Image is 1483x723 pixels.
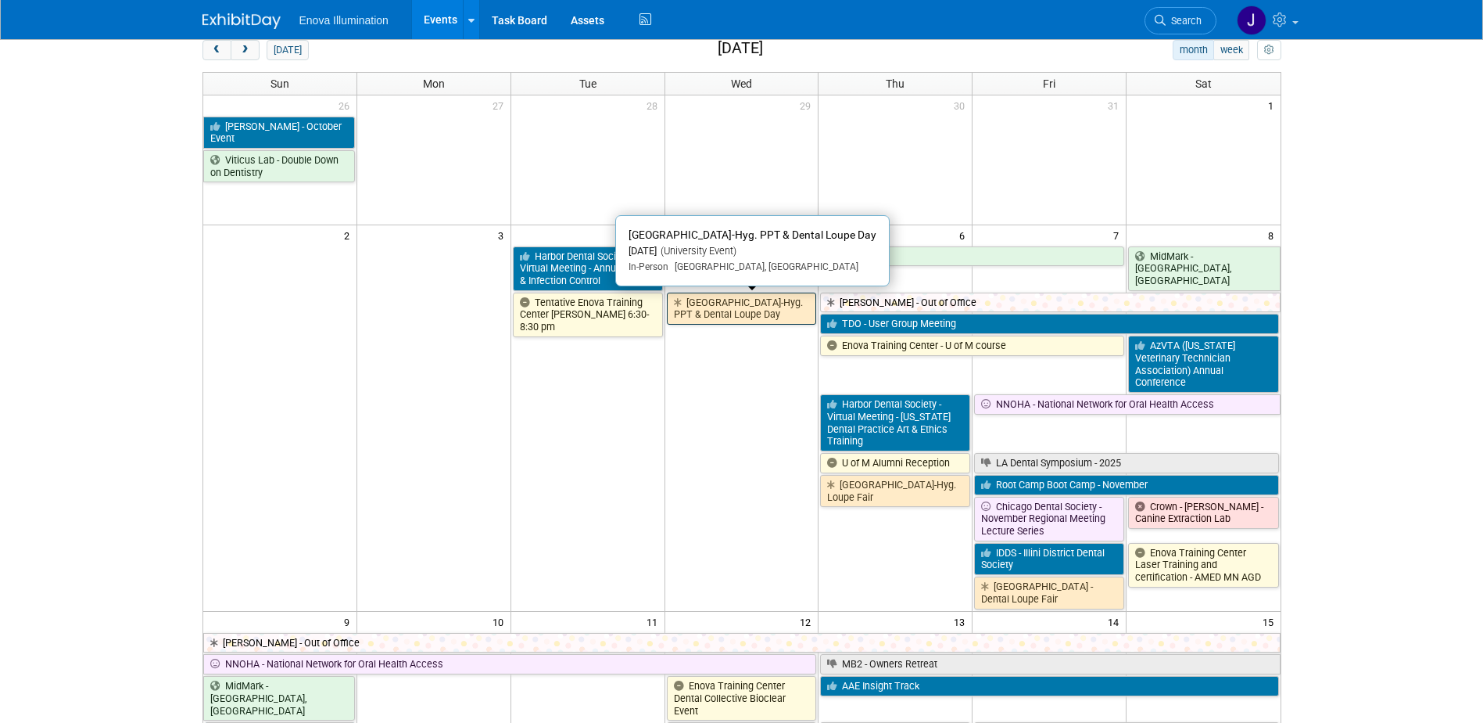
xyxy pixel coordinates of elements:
[667,246,1125,267] a: Four Legged Tooth Fairy
[1144,7,1216,34] a: Search
[1166,15,1202,27] span: Search
[974,543,1124,575] a: IDDS - Illini District Dental Society
[820,314,1278,334] a: TDO - User Group Meeting
[342,612,356,631] span: 9
[1128,497,1278,529] a: Crown - [PERSON_NAME] - Canine Extraction Lab
[952,612,972,631] span: 13
[202,13,281,29] img: ExhibitDay
[629,228,876,241] span: [GEOGRAPHIC_DATA]-Hyg. PPT & Dental Loupe Day
[886,77,904,90] span: Thu
[645,95,664,115] span: 28
[974,475,1278,495] a: Root Camp Boot Camp - November
[203,654,817,674] a: NNOHA - National Network for Oral Health Access
[1128,543,1278,588] a: Enova Training Center Laser Training and certification - AMED MN AGD
[1257,40,1281,60] button: myCustomButton
[667,676,817,721] a: Enova Training Center Dental Collective Bioclear Event
[1043,77,1055,90] span: Fri
[1266,95,1281,115] span: 1
[513,293,663,337] a: Tentative Enova Training Center [PERSON_NAME] 6:30-8:30 pm
[1266,225,1281,245] span: 8
[1128,336,1278,393] a: AzVTA ([US_STATE] Veterinary Technician Association) Annual Conference
[820,676,1278,696] a: AAE Insight Track
[958,225,972,245] span: 6
[952,95,972,115] span: 30
[820,336,1124,356] a: Enova Training Center - U of M course
[974,577,1124,609] a: [GEOGRAPHIC_DATA] - Dental Loupe Fair
[1195,77,1212,90] span: Sat
[203,633,1281,653] a: [PERSON_NAME] - Out of Office
[1237,5,1266,35] img: Janelle Tlusty
[645,612,664,631] span: 11
[1128,246,1280,291] a: MidMark - [GEOGRAPHIC_DATA], [GEOGRAPHIC_DATA]
[657,245,736,257] span: (University Event)
[668,261,858,272] span: [GEOGRAPHIC_DATA], [GEOGRAPHIC_DATA]
[203,150,355,182] a: Viticus Lab - Double Down on Dentistry
[270,77,289,90] span: Sun
[202,40,231,60] button: prev
[1106,612,1126,631] span: 14
[820,453,970,473] a: U of M Alumni Reception
[820,654,1280,674] a: MB2 - Owners Retreat
[718,40,763,57] h2: [DATE]
[974,497,1124,541] a: Chicago Dental Society - November Regional Meeting Lecture Series
[1173,40,1214,60] button: month
[974,394,1280,415] a: NNOHA - National Network for Oral Health Access
[1264,45,1274,56] i: Personalize Calendar
[1106,95,1126,115] span: 31
[203,117,355,149] a: [PERSON_NAME] - October Event
[629,261,668,272] span: In-Person
[629,245,876,258] div: [DATE]
[820,394,970,451] a: Harbor Dental Society - Virtual Meeting - [US_STATE] Dental Practice Art & Ethics Training
[491,612,510,631] span: 10
[342,225,356,245] span: 2
[974,453,1278,473] a: LA Dental Symposium - 2025
[1213,40,1249,60] button: week
[1112,225,1126,245] span: 7
[731,77,752,90] span: Wed
[491,95,510,115] span: 27
[579,77,596,90] span: Tue
[423,77,445,90] span: Mon
[267,40,308,60] button: [DATE]
[203,676,355,721] a: MidMark - [GEOGRAPHIC_DATA], [GEOGRAPHIC_DATA]
[820,293,1280,313] a: [PERSON_NAME] - Out of Office
[513,246,663,291] a: Harbor Dental Society - Virtual Meeting - Annual OSHA & Infection Control
[1261,612,1281,631] span: 15
[820,475,970,507] a: [GEOGRAPHIC_DATA]-Hyg. Loupe Fair
[667,293,817,325] a: [GEOGRAPHIC_DATA]-Hyg. PPT & Dental Loupe Day
[231,40,260,60] button: next
[299,14,389,27] span: Enova Illumination
[798,95,818,115] span: 29
[496,225,510,245] span: 3
[337,95,356,115] span: 26
[798,612,818,631] span: 12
